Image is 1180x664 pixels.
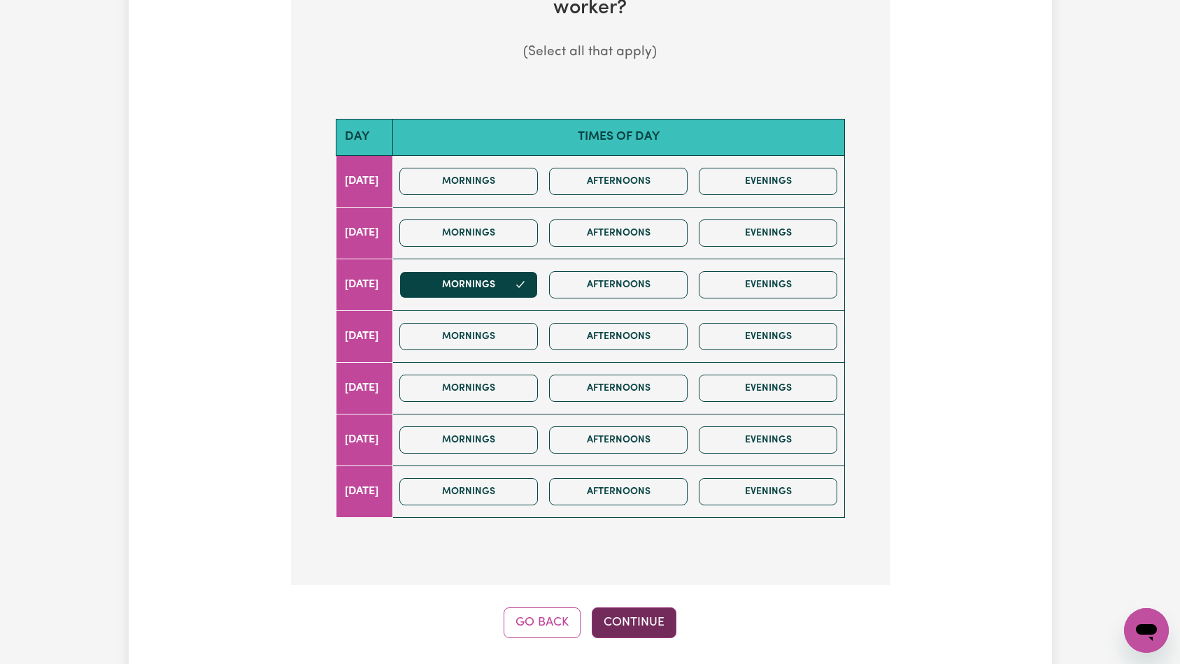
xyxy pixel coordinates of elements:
p: (Select all that apply) [313,43,867,63]
td: [DATE] [336,362,393,414]
button: Afternoons [549,323,688,350]
button: Afternoons [549,219,688,247]
th: Times of day [393,120,844,155]
button: Afternoons [549,271,688,298]
button: Afternoons [549,168,688,195]
button: Mornings [399,219,538,247]
td: [DATE] [336,259,393,310]
td: [DATE] [336,310,393,362]
button: Evenings [699,219,837,247]
button: Mornings [399,478,538,505]
button: Evenings [699,168,837,195]
button: Evenings [699,375,837,402]
button: Evenings [699,478,837,505]
button: Afternoons [549,375,688,402]
button: Mornings [399,168,538,195]
button: Mornings [399,323,538,350]
button: Go Back [504,607,581,638]
button: Continue [592,607,676,638]
td: [DATE] [336,465,393,517]
button: Mornings [399,271,538,298]
iframe: Button to launch messaging window [1124,608,1169,653]
td: [DATE] [336,155,393,207]
button: Afternoons [549,478,688,505]
button: Evenings [699,426,837,454]
td: [DATE] [336,207,393,259]
button: Afternoons [549,426,688,454]
button: Evenings [699,323,837,350]
th: Day [336,120,393,155]
button: Mornings [399,375,538,402]
td: [DATE] [336,414,393,465]
button: Mornings [399,426,538,454]
button: Evenings [699,271,837,298]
